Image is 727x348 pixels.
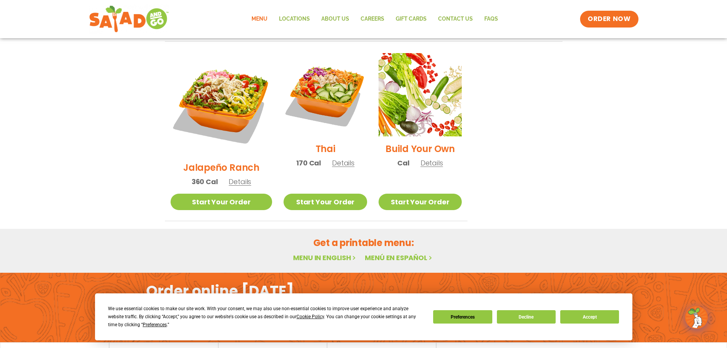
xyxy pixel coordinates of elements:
[379,194,462,210] a: Start Your Order
[397,158,409,168] span: Cal
[192,176,218,187] span: 360 Cal
[560,310,619,324] button: Accept
[316,10,355,28] a: About Us
[497,310,556,324] button: Decline
[365,253,434,262] a: Menú en español
[95,293,632,340] div: Cookie Consent Prompt
[229,177,251,186] span: Details
[355,10,390,28] a: Careers
[479,10,504,28] a: FAQs
[165,236,563,249] h2: Get a printable menu:
[421,158,443,168] span: Details
[580,11,638,28] a: ORDER NOW
[332,158,355,168] span: Details
[316,142,335,155] h2: Thai
[432,10,479,28] a: Contact Us
[390,10,432,28] a: GIFT CARDS
[89,4,169,34] img: new-SAG-logo-768×292
[246,10,504,28] nav: Menu
[293,253,357,262] a: Menu in English
[183,161,260,174] h2: Jalapeño Ranch
[296,158,321,168] span: 170 Cal
[379,53,462,136] img: Product photo for Build Your Own
[146,282,294,300] h2: Order online [DATE]
[433,310,492,324] button: Preferences
[284,53,367,136] img: Product photo for Thai Salad
[297,314,324,319] span: Cookie Policy
[171,53,272,155] img: Product photo for Jalapeño Ranch Salad
[284,194,367,210] a: Start Your Order
[246,10,273,28] a: Menu
[143,322,167,327] span: Preferences
[108,305,424,329] div: We use essential cookies to make our site work. With your consent, we may also use non-essential ...
[385,142,455,155] h2: Build Your Own
[273,10,316,28] a: Locations
[171,194,272,210] a: Start Your Order
[588,15,630,24] span: ORDER NOW
[686,307,707,328] img: wpChatIcon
